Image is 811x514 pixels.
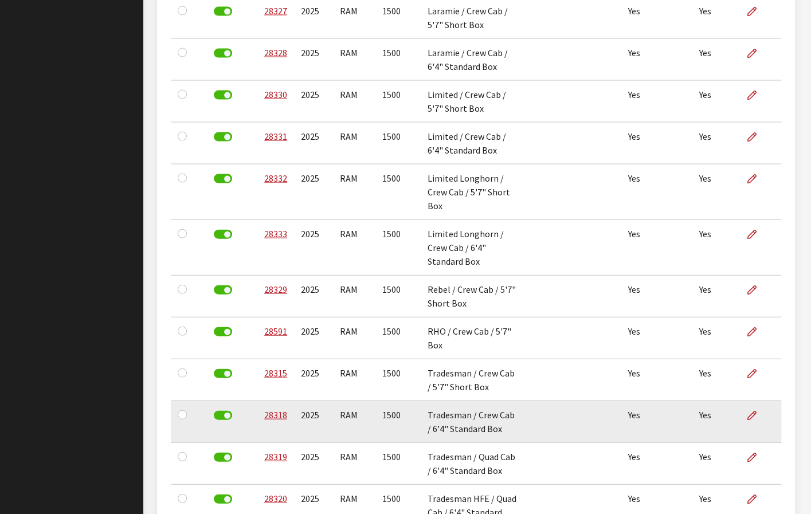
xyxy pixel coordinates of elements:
[747,81,766,109] a: Edit Application
[747,164,766,193] a: Edit Application
[421,276,524,317] td: Rebel / Crew Cab / 5'7" Short Box
[264,451,287,462] a: 28319
[747,359,766,388] a: Edit Application
[333,401,375,443] td: RAM
[214,285,232,295] label: Deactivate Application
[294,123,333,164] td: 2025
[214,327,232,336] label: Deactivate Application
[294,220,333,276] td: 2025
[294,317,333,359] td: 2025
[264,325,287,337] a: 28591
[747,220,766,249] a: Edit Application
[294,401,333,443] td: 2025
[264,47,287,58] a: 28328
[214,453,232,462] label: Deactivate Application
[214,91,232,100] label: Deactivate Application
[333,164,375,220] td: RAM
[214,411,232,420] label: Deactivate Application
[747,276,766,304] a: Edit Application
[747,123,766,151] a: Edit Application
[375,81,421,123] td: 1500
[421,443,524,485] td: Tradesman / Quad Cab / 6'4" Standard Box
[294,443,333,485] td: 2025
[692,39,740,81] td: Yes
[264,131,287,142] a: 28331
[264,5,287,17] a: 28327
[375,443,421,485] td: 1500
[214,132,232,142] label: Deactivate Application
[375,164,421,220] td: 1500
[621,317,692,359] td: Yes
[421,220,524,276] td: Limited Longhorn / Crew Cab / 6'4" Standard Box
[333,276,375,317] td: RAM
[375,276,421,317] td: 1500
[294,39,333,81] td: 2025
[294,276,333,317] td: 2025
[214,495,232,504] label: Deactivate Application
[421,359,524,401] td: Tradesman / Crew Cab / 5'7" Short Box
[692,359,740,401] td: Yes
[333,359,375,401] td: RAM
[375,317,421,359] td: 1500
[692,443,740,485] td: Yes
[375,220,421,276] td: 1500
[421,39,524,81] td: Laramie / Crew Cab / 6'4" Standard Box
[621,220,692,276] td: Yes
[421,164,524,220] td: Limited Longhorn / Crew Cab / 5'7" Short Box
[264,367,287,379] a: 28315
[747,39,766,68] a: Edit Application
[214,49,232,58] label: Deactivate Application
[621,276,692,317] td: Yes
[264,493,287,504] a: 28320
[621,359,692,401] td: Yes
[294,359,333,401] td: 2025
[333,220,375,276] td: RAM
[621,401,692,443] td: Yes
[692,164,740,220] td: Yes
[747,485,766,513] a: Edit Application
[264,172,287,184] a: 28332
[621,123,692,164] td: Yes
[375,359,421,401] td: 1500
[264,228,287,240] a: 28333
[264,284,287,295] a: 28329
[421,123,524,164] td: Limited / Crew Cab / 6'4" Standard Box
[692,81,740,123] td: Yes
[375,39,421,81] td: 1500
[333,81,375,123] td: RAM
[692,317,740,359] td: Yes
[333,123,375,164] td: RAM
[333,317,375,359] td: RAM
[333,39,375,81] td: RAM
[421,317,524,359] td: RHO / Crew Cab / 5'7" Box
[692,401,740,443] td: Yes
[333,443,375,485] td: RAM
[747,317,766,346] a: Edit Application
[692,123,740,164] td: Yes
[621,443,692,485] td: Yes
[621,164,692,220] td: Yes
[747,401,766,430] a: Edit Application
[375,123,421,164] td: 1500
[294,81,333,123] td: 2025
[264,409,287,421] a: 28318
[621,81,692,123] td: Yes
[421,401,524,443] td: Tradesman / Crew Cab / 6'4" Standard Box
[375,401,421,443] td: 1500
[692,276,740,317] td: Yes
[747,443,766,472] a: Edit Application
[294,164,333,220] td: 2025
[214,174,232,183] label: Deactivate Application
[214,369,232,378] label: Deactivate Application
[264,89,287,100] a: 28330
[421,81,524,123] td: Limited / Crew Cab / 5'7" Short Box
[621,39,692,81] td: Yes
[214,230,232,239] label: Deactivate Application
[214,7,232,16] label: Deactivate Application
[692,220,740,276] td: Yes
